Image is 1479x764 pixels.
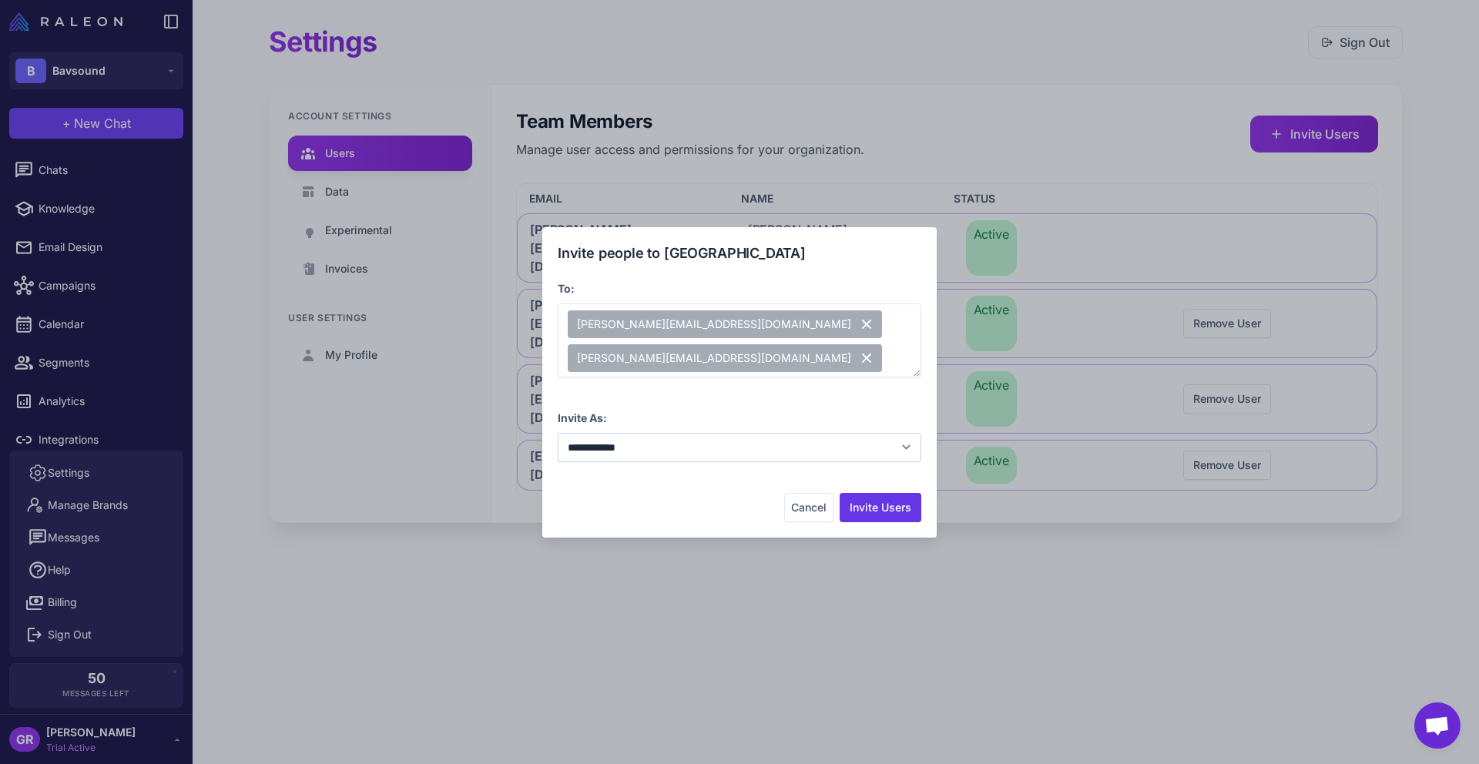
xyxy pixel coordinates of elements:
[568,310,882,338] span: [PERSON_NAME][EMAIL_ADDRESS][DOMAIN_NAME]
[840,493,921,522] button: Invite Users
[558,282,575,295] label: To:
[568,344,882,372] span: [PERSON_NAME][EMAIL_ADDRESS][DOMAIN_NAME]
[784,493,833,522] button: Cancel
[558,411,607,424] label: Invite As:
[558,243,921,263] div: Invite people to [GEOGRAPHIC_DATA]
[1414,702,1461,749] div: Open chat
